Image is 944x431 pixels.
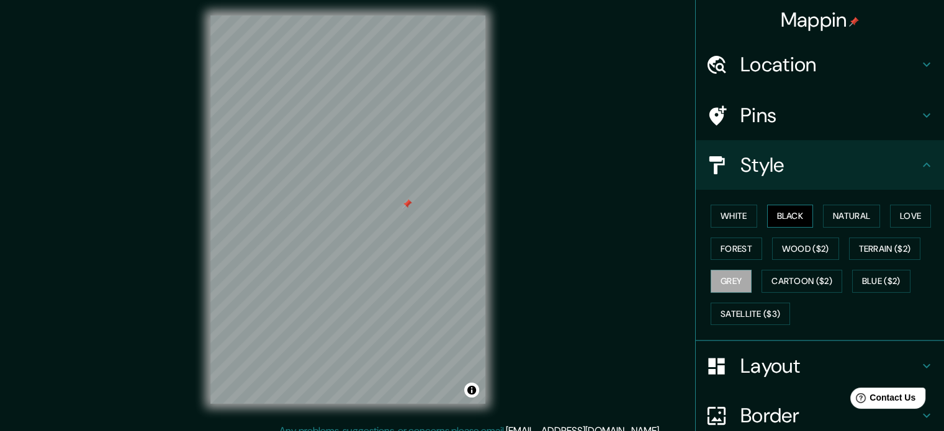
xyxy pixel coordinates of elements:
[696,91,944,140] div: Pins
[849,238,921,260] button: Terrain ($2)
[711,205,757,228] button: White
[740,153,919,177] h4: Style
[711,303,790,326] button: Satellite ($3)
[852,270,910,293] button: Blue ($2)
[711,238,762,260] button: Forest
[740,353,919,378] h4: Layout
[781,7,860,32] h4: Mappin
[740,52,919,77] h4: Location
[696,40,944,89] div: Location
[767,205,814,228] button: Black
[834,383,930,417] iframe: Help widget launcher
[890,205,931,228] button: Love
[210,16,485,404] canvas: Map
[823,205,880,228] button: Natural
[696,140,944,190] div: Style
[696,341,944,391] div: Layout
[849,17,859,27] img: pin-icon.png
[740,403,919,428] h4: Border
[762,270,842,293] button: Cartoon ($2)
[464,383,479,398] button: Toggle attribution
[772,238,839,260] button: Wood ($2)
[711,270,752,293] button: Grey
[740,103,919,128] h4: Pins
